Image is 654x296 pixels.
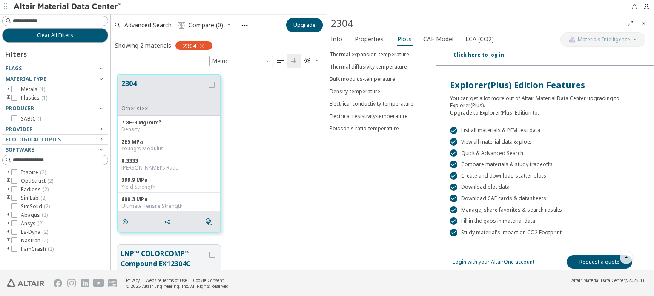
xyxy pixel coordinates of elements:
div: 7.8E-9 Mg/mm³ [121,119,216,126]
span: Producer [6,105,34,112]
div: 2E5 MPa [121,138,216,145]
div: Electrical resistivity-temperature [330,112,408,120]
i: toogle group [6,220,11,227]
div:  [450,217,458,225]
button: Bulk modulus-temperature [327,73,436,85]
button: Table View [273,54,287,68]
span: Clear All Filters [37,32,73,39]
i:  [178,22,185,29]
i:  [277,57,284,64]
span: ( 1 ) [39,86,45,93]
span: ( 2 ) [40,169,46,176]
a: Cookie Consent [193,277,224,283]
div: Other steel [121,105,207,112]
div: Electrical conductivity-temperature [330,100,413,107]
a: Login with your AltairOne account [453,258,534,265]
div: 0.3333 [121,158,216,164]
a: Request a quote [567,255,632,269]
span: SABIC [21,115,43,122]
div: View all material data & plots [450,138,640,146]
i: toogle group [6,195,11,201]
span: Abaqus [21,212,48,218]
div:  [450,149,458,157]
button: 2304 [121,78,207,105]
div: Showing 2 materials [115,41,171,49]
img: AI Copilot [569,36,576,43]
div: Unit System [209,56,273,66]
span: Provider [6,126,33,133]
i: toogle group [6,237,11,244]
span: ( 2 ) [40,194,46,201]
button: Thermal expansion-temperature [327,48,436,60]
button: Density-temperature [327,85,436,98]
div: Poisson's ratio-temperature [330,125,399,132]
i: toogle group [6,86,11,93]
span: ( 2 ) [42,228,48,236]
span: Upgrade [293,22,316,29]
div: Thermal expansion-temperature [330,51,409,58]
button: AI CopilotMaterials Intelligence [560,32,645,47]
span: Material Type [6,75,46,83]
div: List all materials & PEM test data [450,127,640,135]
i: toogle group [6,212,11,218]
span: Metals [21,86,45,93]
button: Producer [2,103,108,114]
span: Inspire [21,169,46,176]
span: Ansys [21,220,43,227]
button: Thermal diffusivity-temperature [327,60,436,73]
span: Flags [6,65,22,72]
div: Download CAE cards & datasheets [450,195,640,202]
span: Nastran [21,237,48,244]
span: ( 2 ) [42,211,48,218]
div: Explorer(Plus) Edition Features [450,79,640,91]
div:  [450,138,458,146]
div: Manage, share favorites & search results [450,206,640,214]
span: ( 1 ) [41,94,47,101]
i:  [304,57,311,64]
span: ( 1 ) [37,115,43,122]
span: ( 2 ) [48,245,54,253]
span: CAE Model [423,32,453,46]
button: LNP™ COLORCOMP™ Compound EX12304C [120,248,208,269]
div: Bulk modulus-temperature [330,75,395,83]
div: Quick & Advanced Search [450,149,640,157]
button: Theme [301,54,323,68]
div: You can get a lot more out of Altair Material Data Center upgrading to Explorer(Plus). Upgrade to... [450,91,640,116]
span: ( 2 ) [37,220,43,227]
button: Close [637,17,651,30]
span: Info [331,32,342,46]
button: Flags [2,63,108,74]
span: Ls-Dyna [21,229,48,236]
span: Plastics [21,95,47,101]
i: toogle group [6,178,11,184]
span: Altair Material Data Center [571,277,625,283]
div: Study material's impact on CO2 Footprint [450,229,640,236]
i:  [206,218,212,225]
button: Provider [2,124,108,135]
a: Click here to log in. [453,51,506,58]
i: toogle group [6,169,11,176]
span: 2304 [183,42,196,49]
div: Density [121,126,216,133]
div: Density-temperature [330,88,380,95]
button: Software [2,145,108,155]
i: toogle group [6,246,11,253]
div: Thermal diffusivity-temperature [330,63,407,70]
div: Filters [2,43,31,63]
button: Similar search [202,213,220,230]
img: Altair Engineering [7,279,44,287]
div: grid [111,68,327,271]
span: Plots [397,32,412,46]
div:  [450,229,458,236]
div:  [450,172,458,180]
div: Young's Modulus [121,145,216,152]
div: Download plot data [450,184,640,191]
span: Properties [355,32,384,46]
span: OptiStruct [21,178,53,184]
img: Altair Material Data Center [14,3,122,11]
div:  [450,184,458,191]
button: Poisson's ratio-temperature [327,122,436,135]
i: toogle group [6,229,11,236]
button: Electrical conductivity-temperature [327,98,436,110]
i:  [290,57,297,64]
